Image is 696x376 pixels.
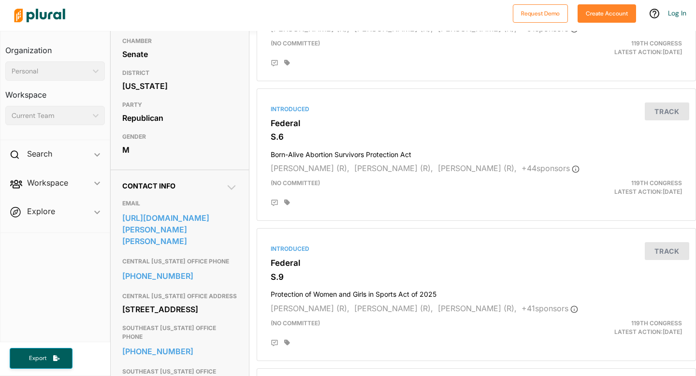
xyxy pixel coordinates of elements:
[271,286,682,299] h4: Protection of Women and Girls in Sports Act of 2025
[578,8,636,18] a: Create Account
[645,242,689,260] button: Track
[354,24,433,33] span: [PERSON_NAME] (R),
[631,179,682,187] span: 119th Congress
[5,36,105,58] h3: Organization
[122,111,237,125] div: Republican
[284,339,290,346] div: Add tags
[122,131,237,143] h3: GENDER
[122,256,237,267] h3: CENTRAL [US_STATE] OFFICE PHONE
[522,163,580,173] span: + 44 sponsor s
[547,179,689,196] div: Latest Action: [DATE]
[122,198,237,209] h3: EMAIL
[271,105,682,114] div: Introduced
[122,290,237,302] h3: CENTRAL [US_STATE] OFFICE ADDRESS
[122,47,237,61] div: Senate
[547,39,689,57] div: Latest Action: [DATE]
[271,132,682,142] h3: S.6
[513,8,568,18] a: Request Demo
[271,59,278,67] div: Add Position Statement
[631,319,682,327] span: 119th Congress
[263,319,548,336] div: (no committee)
[12,111,89,121] div: Current Team
[27,148,52,159] h2: Search
[354,163,433,173] span: [PERSON_NAME] (R),
[271,245,682,253] div: Introduced
[263,39,548,57] div: (no committee)
[122,322,237,343] h3: SOUTHEAST [US_STATE] OFFICE PHONE
[271,118,682,128] h3: Federal
[271,304,349,313] span: [PERSON_NAME] (R),
[547,319,689,336] div: Latest Action: [DATE]
[271,163,349,173] span: [PERSON_NAME] (R),
[513,4,568,23] button: Request Demo
[631,40,682,47] span: 119th Congress
[122,143,237,157] div: M
[122,35,237,47] h3: CHAMBER
[122,302,237,317] div: [STREET_ADDRESS]
[522,304,578,313] span: + 41 sponsor s
[438,163,517,173] span: [PERSON_NAME] (R),
[438,24,517,33] span: [PERSON_NAME] (R),
[438,304,517,313] span: [PERSON_NAME] (R),
[12,66,89,76] div: Personal
[284,199,290,206] div: Add tags
[122,182,175,190] span: Contact Info
[354,304,433,313] span: [PERSON_NAME] (R),
[122,344,237,359] a: [PHONE_NUMBER]
[271,24,349,33] span: [PERSON_NAME] (R),
[668,9,686,17] a: Log In
[10,348,72,369] button: Export
[122,67,237,79] h3: DISTRICT
[122,211,237,248] a: [URL][DOMAIN_NAME][PERSON_NAME][PERSON_NAME]
[522,24,578,33] span: + 51 sponsor s
[5,81,105,102] h3: Workspace
[271,146,682,159] h4: Born-Alive Abortion Survivors Protection Act
[271,339,278,347] div: Add Position Statement
[122,79,237,93] div: [US_STATE]
[578,4,636,23] button: Create Account
[271,272,682,282] h3: S.9
[263,179,548,196] div: (no committee)
[271,199,278,207] div: Add Position Statement
[22,354,53,362] span: Export
[645,102,689,120] button: Track
[122,269,237,283] a: [PHONE_NUMBER]
[122,99,237,111] h3: PARTY
[271,258,682,268] h3: Federal
[284,59,290,66] div: Add tags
